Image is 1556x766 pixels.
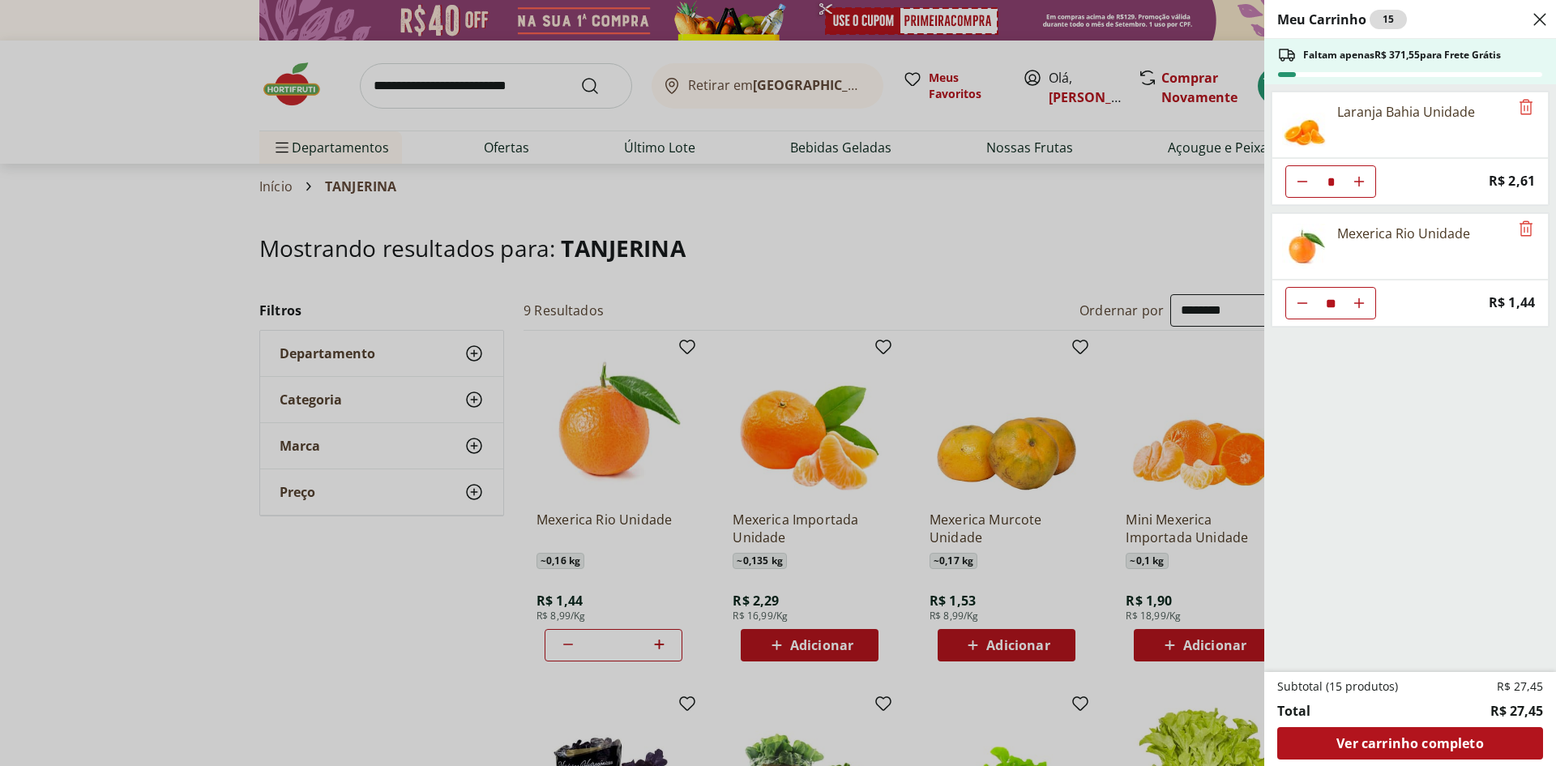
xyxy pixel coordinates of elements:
button: Remove [1516,98,1536,118]
span: R$ 27,45 [1490,701,1543,721]
span: Subtotal (15 produtos) [1277,678,1398,695]
a: Ver carrinho completo [1277,727,1543,760]
span: R$ 1,44 [1489,292,1535,314]
button: Diminuir Quantidade [1286,287,1319,319]
button: Remove [1516,220,1536,239]
span: R$ 27,45 [1497,678,1543,695]
h2: Meu Carrinho [1277,10,1407,29]
img: Principal [1282,102,1327,148]
button: Aumentar Quantidade [1343,287,1375,319]
input: Quantidade Atual [1319,166,1343,197]
div: Laranja Bahia Unidade [1337,102,1475,122]
input: Quantidade Atual [1319,288,1343,319]
button: Diminuir Quantidade [1286,165,1319,198]
div: 15 [1370,10,1407,29]
span: Total [1277,701,1310,721]
span: R$ 2,61 [1489,170,1535,192]
button: Aumentar Quantidade [1343,165,1375,198]
img: Foto 1 Mexerica Rio Unidade [1282,224,1327,269]
div: Mexerica Rio Unidade [1337,224,1470,243]
span: Faltam apenas R$ 371,55 para Frete Grátis [1303,49,1501,62]
span: Ver carrinho completo [1336,737,1483,750]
